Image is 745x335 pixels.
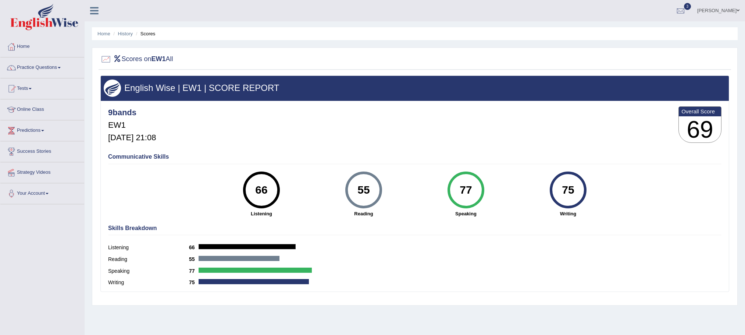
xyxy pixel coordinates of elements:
[214,210,309,217] strong: Listening
[681,108,719,114] b: Overall Score
[108,121,156,130] h5: EW1
[316,210,411,217] strong: Reading
[108,267,189,275] label: Speaking
[189,256,199,262] b: 55
[0,99,84,118] a: Online Class
[189,279,199,285] b: 75
[118,31,133,36] a: History
[0,141,84,160] a: Success Stories
[134,30,156,37] li: Scores
[108,255,189,263] label: Reading
[0,183,84,202] a: Your Account
[97,31,110,36] a: Home
[104,83,726,93] h3: English Wise | EW1 | SCORE REPORT
[555,174,581,205] div: 75
[100,54,173,65] h2: Scores on All
[108,108,156,117] h4: 9bands
[108,154,721,160] h4: Communicative Skills
[0,120,84,139] a: Predictions
[104,80,121,97] img: wings.png
[108,244,189,251] label: Listening
[108,279,189,286] label: Writing
[189,244,199,250] b: 66
[0,162,84,181] a: Strategy Videos
[108,225,721,232] h4: Skills Breakdown
[0,36,84,55] a: Home
[248,174,275,205] div: 66
[521,210,616,217] strong: Writing
[418,210,513,217] strong: Speaking
[0,78,84,97] a: Tests
[350,174,377,205] div: 55
[0,57,84,76] a: Practice Questions
[189,268,199,274] b: 77
[152,55,166,63] b: EW1
[684,3,691,10] span: 3
[452,174,479,205] div: 77
[679,116,721,143] h3: 69
[108,133,156,142] h5: [DATE] 21:08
